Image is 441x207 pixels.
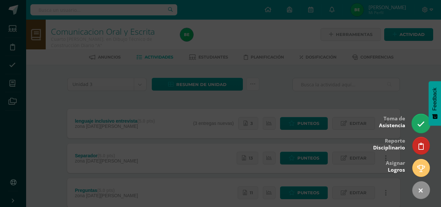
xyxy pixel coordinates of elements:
[373,133,405,154] div: Reporte
[379,111,405,132] div: Toma de
[388,166,405,173] span: Logros
[432,88,438,111] span: Feedback
[373,144,405,151] span: Disciplinario
[429,81,441,126] button: Feedback - Mostrar encuesta
[379,122,405,129] span: Asistencia
[386,155,405,177] div: Asignar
